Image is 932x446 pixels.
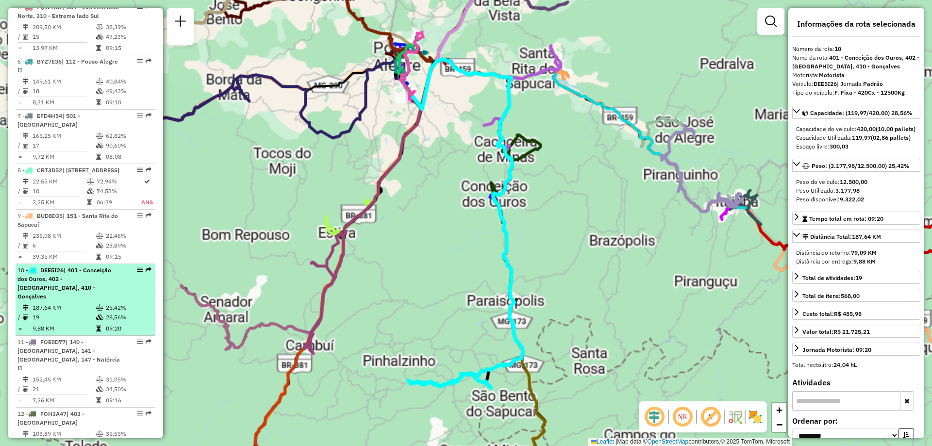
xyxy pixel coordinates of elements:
[146,339,151,345] em: Rota exportada
[812,162,910,169] span: Peso: (3.177,98/12.500,00) 25,42%
[792,378,920,387] h4: Atividades
[37,3,63,11] span: FQW9I32
[105,252,151,262] td: 09:15
[96,198,141,207] td: 06:39
[37,212,63,219] span: BUD8D35
[17,43,22,53] td: =
[87,188,94,194] i: % de utilização da cubagem
[137,167,143,173] em: Opções
[855,274,862,281] strong: 19
[792,245,920,270] div: Distância Total:187,64 KM
[96,326,101,331] i: Tempo total em rota
[776,404,782,416] span: +
[96,99,101,105] i: Tempo total em rota
[792,159,920,172] a: Peso: (3.177,98/12.500,00) 25,42%
[141,198,153,207] td: ANS
[792,54,919,70] strong: 401 - Conceição dos Ouros, 402 - [GEOGRAPHIC_DATA], 410 - Gonçalves
[840,196,864,203] strong: 9.322,02
[105,241,151,250] td: 23,89%
[841,292,860,299] strong: 568,00
[146,58,151,64] em: Rota exportada
[105,375,151,384] td: 31,05%
[792,325,920,338] a: Valor total:R$ 21.725,21
[32,98,96,107] td: 8,31 KM
[796,125,916,133] div: Capacidade do veículo:
[863,80,883,87] strong: Padrão
[796,195,916,204] div: Peso disponível:
[802,346,871,354] div: Jornada Motorista: 09:20
[776,418,782,430] span: −
[17,266,111,300] span: | 401 - Conceição dos Ouros, 402 - [GEOGRAPHIC_DATA], 410 - Gonçalves
[32,177,86,186] td: 22,55 KM
[17,338,120,372] span: 11 -
[32,77,96,86] td: 149,61 KM
[851,249,877,256] strong: 79,09 KM
[146,213,151,218] em: Rota exportada
[146,167,151,173] em: Rota exportada
[37,166,62,174] span: CRT3D52
[146,411,151,416] em: Rota exportada
[802,274,862,281] span: Total de atividades:
[792,307,920,320] a: Custo total:R$ 485,98
[23,188,29,194] i: Total de Atividades
[105,86,151,96] td: 49,43%
[62,166,119,174] span: | [STREET_ADDRESS]
[792,53,920,71] div: Nome da rota:
[23,34,29,40] i: Total de Atividades
[792,271,920,284] a: Total de atividades:19
[105,43,151,53] td: 09:15
[96,45,101,51] i: Tempo total em rota
[32,32,96,42] td: 15
[105,32,151,42] td: 47,23%
[37,112,62,119] span: EFD4H54
[899,428,914,443] button: Ordem crescente
[105,98,151,107] td: 09:10
[17,313,22,322] td: /
[792,71,920,80] div: Motorista:
[792,19,920,29] h4: Informações da rota selecionada
[802,232,881,241] div: Distância Total:
[814,80,837,87] strong: DEE5I26
[17,166,119,174] span: 8 -
[32,86,96,96] td: 18
[588,438,792,446] div: Map data © contributors,© 2025 TomTom, Microsoft
[727,409,743,425] img: Fluxo de ruas
[834,89,905,96] strong: F. Fixa - 420Cx - 12500Kg
[32,252,96,262] td: 39,35 KM
[17,32,22,42] td: /
[648,438,689,445] a: OpenStreetMap
[32,231,96,241] td: 236,08 KM
[96,24,103,30] i: % de utilização do peso
[87,179,94,184] i: % de utilização do peso
[137,267,143,273] em: Opções
[23,143,29,149] i: Total de Atividades
[23,24,29,30] i: Distância Total
[833,328,870,335] strong: R$ 21.725,21
[96,314,103,320] i: % de utilização da cubagem
[792,80,920,88] div: Veículo:
[17,410,84,426] span: 12 -
[17,212,118,228] span: 9 -
[23,243,29,248] i: Total de Atividades
[834,45,841,52] strong: 10
[23,377,29,382] i: Distância Total
[17,152,22,162] td: =
[96,133,103,139] i: % de utilização do peso
[833,361,857,368] strong: 24,04 hL
[796,142,916,151] div: Espaço livre:
[792,361,920,369] div: Total hectolitro:
[837,80,883,87] span: | Jornada:
[23,305,29,311] i: Distância Total
[96,305,103,311] i: % de utilização do peso
[852,233,881,240] span: 187,64 KM
[17,338,120,372] span: | 140 - [GEOGRAPHIC_DATA], 141 - [GEOGRAPHIC_DATA], 147 - Natércia II
[792,106,920,119] a: Capacidade: (119,97/420,00) 28,56%
[32,241,96,250] td: 6
[792,343,920,356] a: Jornada Motorista: 09:20
[137,213,143,218] em: Opções
[105,141,151,150] td: 90,60%
[105,77,151,86] td: 40,84%
[17,112,80,128] span: | 501 - [GEOGRAPHIC_DATA]
[23,133,29,139] i: Distância Total
[32,43,96,53] td: 13,97 KM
